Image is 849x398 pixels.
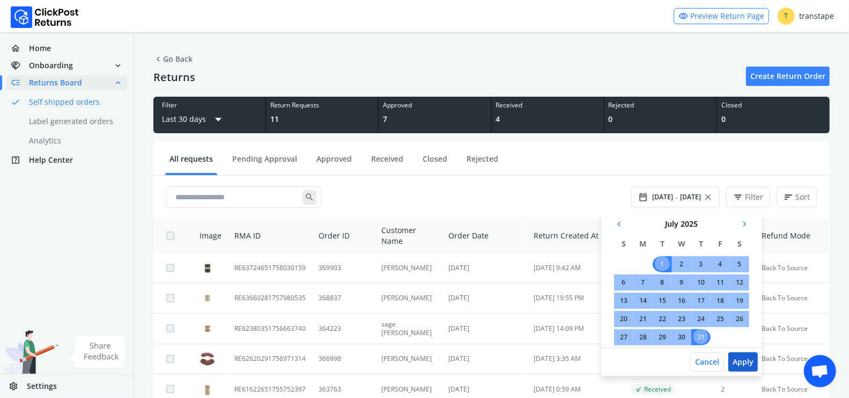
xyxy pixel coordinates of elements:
span: Go Back [153,52,193,67]
button: sortSort [777,187,817,207]
img: row_image [200,321,216,337]
a: help_centerHelp Center [6,153,127,168]
td: 24 [691,311,711,327]
a: Approved [312,154,356,172]
th: T [691,236,711,252]
td: Back To Source [755,313,830,344]
a: Received [367,154,408,172]
span: date_range [638,190,648,205]
button: Last 30 daysarrow_drop_down [162,110,226,129]
span: arrow_drop_down [210,110,226,129]
span: Onboarding [29,60,73,71]
button: Apply [728,352,758,372]
img: Logo [11,6,79,28]
span: filter_list [733,190,743,205]
a: Analytics [6,133,140,148]
div: 4 [496,114,600,125]
td: 369903 [312,253,375,283]
td: 2 [672,256,691,272]
div: Approved [383,101,486,110]
th: Customer Name [375,219,442,253]
a: Create Return Order [746,67,830,86]
td: 364223 [312,313,375,344]
td: 368837 [312,283,375,313]
td: 366998 [312,344,375,374]
th: F [711,236,730,252]
td: 9 [672,274,691,291]
span: Settings [27,381,57,392]
td: 8 [653,274,672,291]
img: row_image [200,260,216,276]
span: sort [784,190,793,205]
span: search [302,190,316,205]
span: call_received [636,385,642,394]
td: [DATE] 14:09 PM [527,313,625,344]
td: 28 [633,329,653,345]
td: 17 [691,293,711,309]
td: Back To Source [755,344,830,374]
td: 16 [672,293,691,309]
th: S [730,236,749,252]
button: Cancel [690,352,724,372]
div: Open chat [804,355,836,387]
div: Received [496,101,600,110]
td: 30 [672,329,691,345]
td: RE62380351756663740 [228,313,312,344]
th: W [672,236,691,252]
span: chevron_left [153,52,163,67]
a: visibilityPreview Return Page [674,8,769,24]
div: Filter [162,101,257,110]
td: 6 [614,274,633,291]
td: 1 [653,256,672,272]
a: doneSelf shipped orders [6,95,140,110]
span: chevron_right [740,216,749,231]
td: [PERSON_NAME] [375,283,442,313]
a: Closed [418,154,452,172]
img: row_image [200,381,216,397]
a: homeHome [6,41,127,56]
img: row_image [200,290,216,306]
div: 0 [721,114,825,125]
a: Pending Approval [228,154,301,172]
td: [DATE] 19:55 PM [527,283,625,313]
td: 18 [711,293,730,309]
td: [DATE] [442,313,527,344]
span: low_priority [11,75,29,90]
td: 12 [730,274,749,291]
td: 21 [633,311,653,327]
td: 11 [711,274,730,291]
a: Rejected [462,154,503,172]
span: Home [29,43,51,54]
span: expand_more [113,58,123,73]
span: Received [644,385,671,394]
th: Order ID [312,219,375,253]
td: 15 [653,293,672,309]
th: M [633,236,653,252]
span: July 2025 [666,219,698,229]
td: [DATE] [442,344,527,374]
img: share feedback [67,336,125,368]
span: [DATE] [680,193,701,201]
td: 3 [691,256,711,272]
td: [DATE] [442,283,527,313]
td: RE63724651758030159 [228,253,312,283]
div: transtape [778,8,834,25]
td: Back To Source [755,283,830,313]
td: 13 [614,293,633,309]
td: 14 [633,293,653,309]
span: home [11,41,29,56]
td: 25 [711,311,730,327]
span: chevron_left [614,216,624,231]
td: 23 [672,311,691,327]
span: Returns Board [29,77,82,88]
span: done [11,95,20,110]
img: row_image [200,351,216,367]
div: 0 [609,114,712,125]
td: 4 [711,256,730,272]
th: Order Date [442,219,527,253]
h4: Returns [153,71,195,84]
th: Refund Mode [755,219,830,253]
td: 10 [691,274,711,291]
span: - [675,192,678,202]
span: Help Center [29,155,73,165]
